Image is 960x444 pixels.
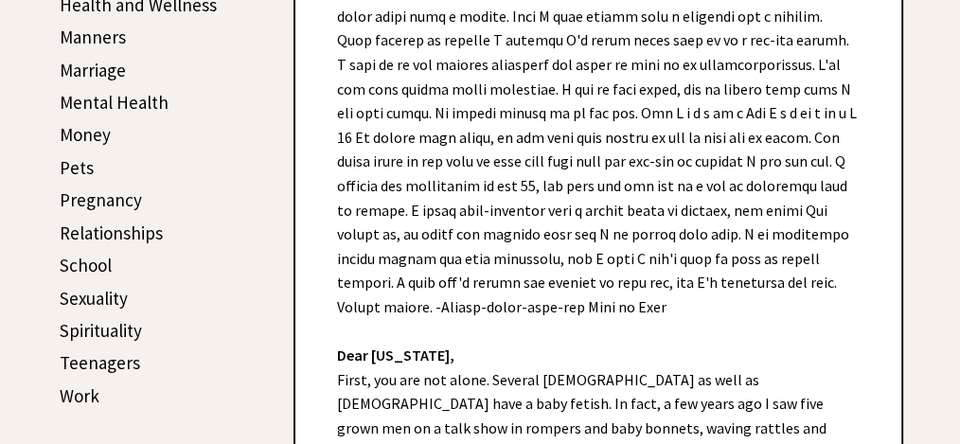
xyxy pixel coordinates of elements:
[60,188,142,211] a: Pregnancy
[60,59,126,81] a: Marriage
[60,91,169,114] a: Mental Health
[60,384,99,407] a: Work
[60,156,94,179] a: Pets
[337,346,454,364] strong: Dear [US_STATE],
[60,254,112,276] a: School
[60,26,126,48] a: Manners
[60,351,140,374] a: Teenagers
[60,123,111,146] a: Money
[60,319,142,342] a: Spirituality
[60,222,163,244] a: Relationships
[60,287,128,310] a: Sexuality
